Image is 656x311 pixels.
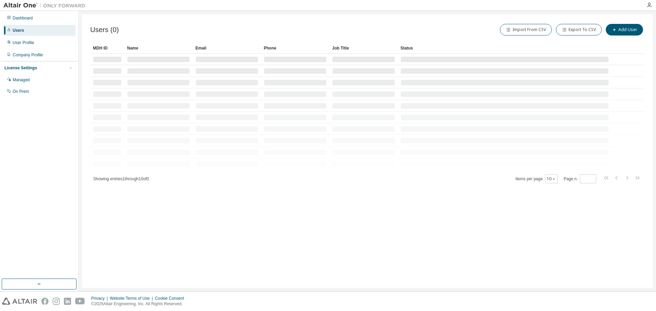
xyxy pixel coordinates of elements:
[155,296,188,301] div: Cookie Consent
[91,296,110,301] div: Privacy
[606,24,643,36] button: Add User
[41,298,49,305] img: facebook.svg
[13,15,33,21] div: Dashboard
[127,43,190,54] div: Name
[2,298,37,305] img: altair_logo.svg
[93,43,122,54] div: MDH ID
[53,298,60,305] img: instagram.svg
[90,26,119,34] span: Users (0)
[13,40,34,45] div: User Profile
[93,176,149,181] span: Showing entries 1 through 10 of 0
[264,43,327,54] div: Phone
[110,296,155,301] div: Website Terms of Use
[516,174,558,183] span: Items per page
[91,301,188,307] p: © 2025 Altair Engineering, Inc. All Rights Reserved.
[556,24,602,36] button: Export To CSV
[547,176,556,182] button: 10
[500,24,552,36] button: Import From CSV
[564,174,596,183] span: Page n.
[13,52,43,58] div: Company Profile
[13,28,24,33] div: Users
[195,43,258,54] div: Email
[3,2,89,9] img: Altair One
[13,89,29,94] div: On Prem
[64,298,71,305] img: linkedin.svg
[75,298,85,305] img: youtube.svg
[4,65,37,71] div: License Settings
[332,43,395,54] div: Job Title
[13,77,30,83] div: Managed
[400,43,609,54] div: Status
